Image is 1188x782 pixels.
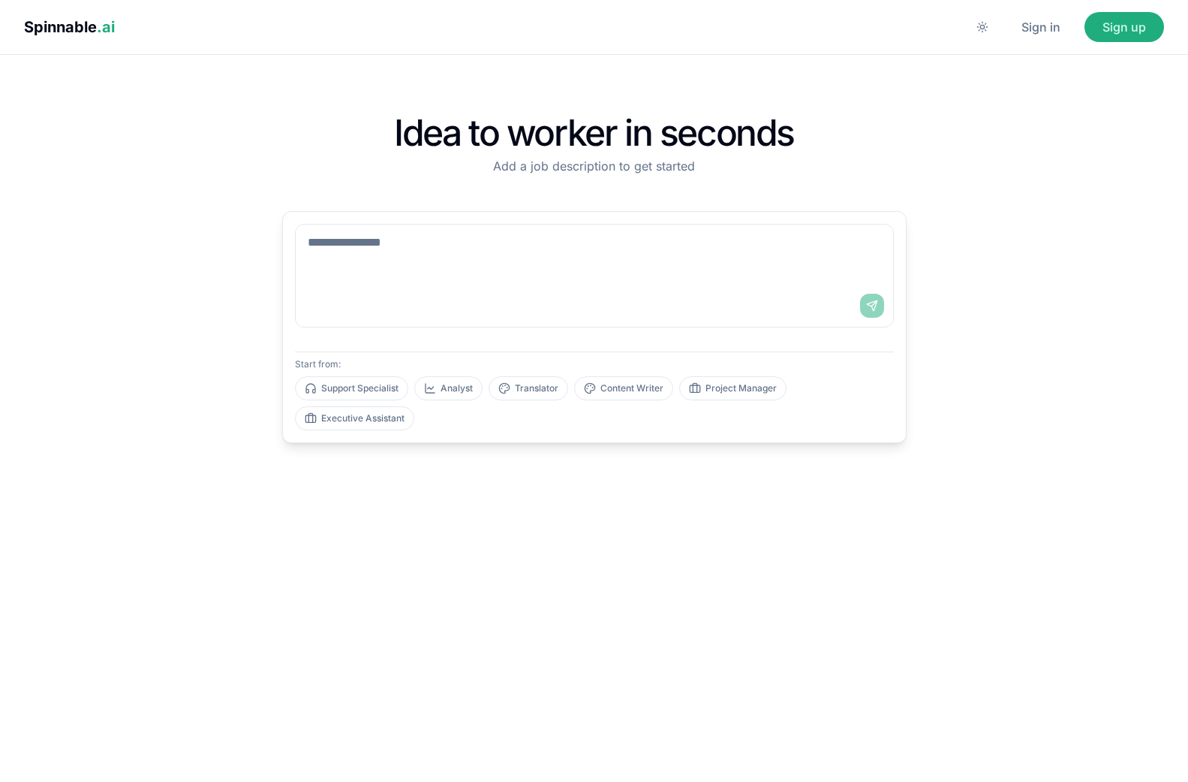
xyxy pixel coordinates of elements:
[489,376,568,400] button: Translator
[295,358,894,370] p: Start from:
[574,376,673,400] button: Content Writer
[414,376,483,400] button: Analyst
[967,12,997,42] button: Switch to dark mode
[282,157,907,175] p: Add a job description to get started
[295,376,408,400] button: Support Specialist
[24,18,115,36] span: Spinnable
[295,406,414,430] button: Executive Assistant
[282,115,907,151] h1: Idea to worker in seconds
[97,18,115,36] span: .ai
[1003,12,1078,42] button: Sign in
[679,376,786,400] button: Project Manager
[1084,12,1164,42] button: Sign up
